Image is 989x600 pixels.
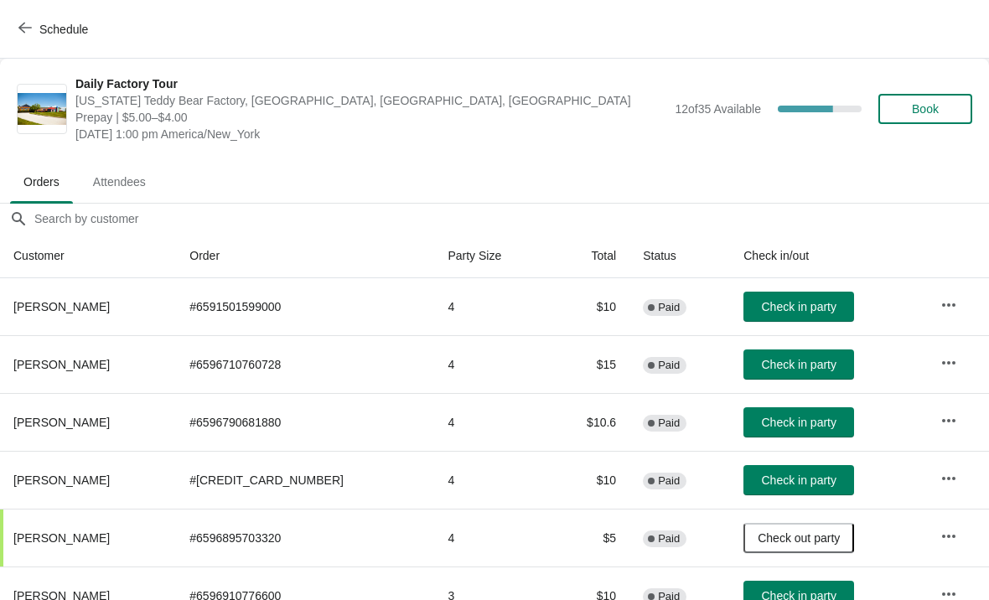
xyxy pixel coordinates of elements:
[434,335,549,393] td: 4
[80,167,159,197] span: Attendees
[13,473,110,487] span: [PERSON_NAME]
[176,335,434,393] td: # 6596710760728
[762,300,836,313] span: Check in party
[658,532,680,546] span: Paid
[549,393,629,451] td: $10.6
[658,416,680,430] span: Paid
[75,109,666,126] span: Prepay | $5.00–$4.00
[743,523,854,553] button: Check out party
[629,234,730,278] th: Status
[176,234,434,278] th: Order
[434,234,549,278] th: Party Size
[176,509,434,566] td: # 6596895703320
[13,531,110,545] span: [PERSON_NAME]
[434,278,549,335] td: 4
[762,358,836,371] span: Check in party
[18,93,66,126] img: Daily Factory Tour
[549,278,629,335] td: $10
[13,358,110,371] span: [PERSON_NAME]
[743,407,854,437] button: Check in party
[549,451,629,509] td: $10
[75,75,666,92] span: Daily Factory Tour
[549,509,629,566] td: $5
[176,393,434,451] td: # 6596790681880
[10,167,73,197] span: Orders
[176,278,434,335] td: # 6591501599000
[878,94,972,124] button: Book
[743,465,854,495] button: Check in party
[762,416,836,429] span: Check in party
[758,531,840,545] span: Check out party
[912,102,939,116] span: Book
[730,234,926,278] th: Check in/out
[434,393,549,451] td: 4
[743,292,854,322] button: Check in party
[13,300,110,313] span: [PERSON_NAME]
[75,126,666,142] span: [DATE] 1:00 pm America/New_York
[39,23,88,36] span: Schedule
[8,14,101,44] button: Schedule
[743,349,854,380] button: Check in party
[658,359,680,372] span: Paid
[13,416,110,429] span: [PERSON_NAME]
[762,473,836,487] span: Check in party
[176,451,434,509] td: # [CREDIT_CARD_NUMBER]
[549,335,629,393] td: $15
[434,451,549,509] td: 4
[434,509,549,566] td: 4
[75,92,666,109] span: [US_STATE] Teddy Bear Factory, [GEOGRAPHIC_DATA], [GEOGRAPHIC_DATA], [GEOGRAPHIC_DATA]
[658,474,680,488] span: Paid
[658,301,680,314] span: Paid
[549,234,629,278] th: Total
[34,204,989,234] input: Search by customer
[675,102,761,116] span: 12 of 35 Available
